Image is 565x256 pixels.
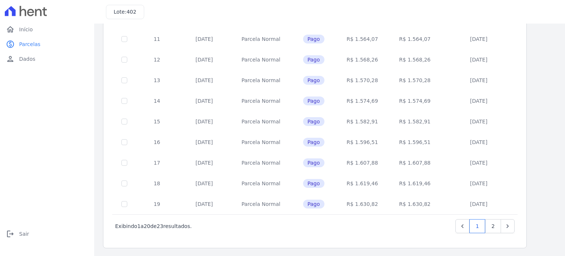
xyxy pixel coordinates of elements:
a: 1 [469,219,485,233]
td: 12 [136,49,178,70]
span: Pago [303,35,324,43]
td: Parcela Normal [231,111,291,132]
span: Pago [303,138,324,147]
input: Só é possível selecionar pagamentos em aberto [121,139,127,145]
td: R$ 1.582,91 [388,111,441,132]
td: Parcela Normal [231,91,291,111]
input: Só é possível selecionar pagamentos em aberto [121,180,127,186]
td: R$ 1.568,26 [336,49,389,70]
td: [DATE] [441,111,516,132]
td: R$ 1.607,88 [388,152,441,173]
td: [DATE] [441,49,516,70]
i: person [6,55,15,63]
span: Pago [303,158,324,167]
a: Next [501,219,515,233]
span: Dados [19,55,35,63]
td: Parcela Normal [231,194,291,214]
input: Só é possível selecionar pagamentos em aberto [121,160,127,166]
td: R$ 1.596,51 [388,132,441,152]
td: R$ 1.570,28 [336,70,389,91]
td: 11 [136,29,178,49]
span: Pago [303,97,324,105]
td: Parcela Normal [231,173,291,194]
td: [DATE] [178,132,231,152]
td: 18 [136,173,178,194]
td: Parcela Normal [231,70,291,91]
a: personDados [3,52,91,66]
input: Só é possível selecionar pagamentos em aberto [121,201,127,207]
span: Pago [303,179,324,188]
td: 15 [136,111,178,132]
td: [DATE] [178,194,231,214]
i: paid [6,40,15,49]
td: R$ 1.619,46 [388,173,441,194]
td: R$ 1.574,69 [388,91,441,111]
i: home [6,25,15,34]
span: 20 [144,223,150,229]
input: Só é possível selecionar pagamentos em aberto [121,77,127,83]
td: R$ 1.619,46 [336,173,389,194]
i: logout [6,229,15,238]
input: Só é possível selecionar pagamentos em aberto [121,36,127,42]
span: Início [19,26,33,33]
td: R$ 1.570,28 [388,70,441,91]
span: Pago [303,117,324,126]
span: Parcelas [19,41,40,48]
td: Parcela Normal [231,152,291,173]
td: [DATE] [178,173,231,194]
td: Parcela Normal [231,132,291,152]
a: homeInício [3,22,91,37]
span: Pago [303,76,324,85]
td: 17 [136,152,178,173]
span: 23 [157,223,163,229]
td: 13 [136,70,178,91]
a: logoutSair [3,227,91,241]
td: 14 [136,91,178,111]
td: R$ 1.607,88 [336,152,389,173]
span: Pago [303,55,324,64]
a: paidParcelas [3,37,91,52]
td: [DATE] [178,152,231,173]
td: R$ 1.574,69 [336,91,389,111]
td: R$ 1.564,07 [388,29,441,49]
td: [DATE] [178,111,231,132]
td: R$ 1.582,91 [336,111,389,132]
a: Previous [455,219,469,233]
td: [DATE] [441,194,516,214]
td: R$ 1.630,82 [336,194,389,214]
td: [DATE] [441,152,516,173]
p: Exibindo a de resultados. [115,222,192,230]
td: [DATE] [178,91,231,111]
span: 1 [137,223,141,229]
td: [DATE] [178,49,231,70]
h3: Lote: [114,8,136,16]
td: [DATE] [178,70,231,91]
td: 16 [136,132,178,152]
span: 402 [127,9,136,15]
td: R$ 1.630,82 [388,194,441,214]
td: [DATE] [441,132,516,152]
td: 19 [136,194,178,214]
td: [DATE] [441,70,516,91]
input: Só é possível selecionar pagamentos em aberto [121,119,127,125]
td: R$ 1.568,26 [388,49,441,70]
input: Só é possível selecionar pagamentos em aberto [121,98,127,104]
td: [DATE] [441,29,516,49]
td: [DATE] [441,91,516,111]
span: Pago [303,200,324,208]
a: 2 [485,219,501,233]
td: R$ 1.596,51 [336,132,389,152]
td: Parcela Normal [231,29,291,49]
td: [DATE] [441,173,516,194]
td: [DATE] [178,29,231,49]
td: R$ 1.564,07 [336,29,389,49]
input: Só é possível selecionar pagamentos em aberto [121,57,127,63]
td: Parcela Normal [231,49,291,70]
span: Sair [19,230,29,238]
